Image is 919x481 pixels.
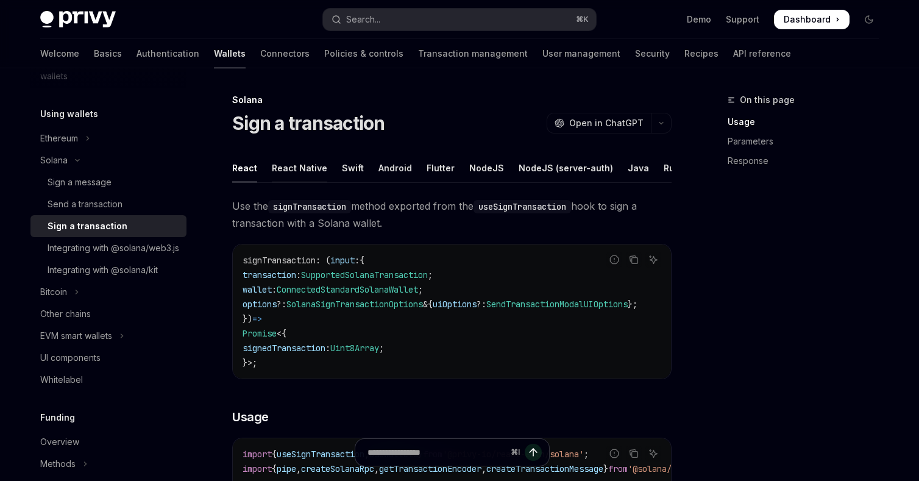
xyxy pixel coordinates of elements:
button: Send message [525,444,542,461]
a: Demo [687,13,711,26]
span: SupportedSolanaTransaction [301,269,428,280]
div: Other chains [40,307,91,321]
a: Whitelabel [30,369,186,391]
span: <{ [277,328,286,339]
a: Dashboard [774,10,850,29]
div: NodeJS [469,154,504,182]
span: SendTransactionModalUIOptions [486,299,628,310]
span: : ( [316,255,330,266]
span: SolanaSignTransactionOptions [286,299,423,310]
div: Rust [664,154,683,182]
span: ; [418,284,423,295]
span: Open in ChatGPT [569,117,644,129]
a: Connectors [260,39,310,68]
button: Toggle Methods section [30,453,186,475]
a: API reference [733,39,791,68]
input: Ask a question... [367,439,506,466]
div: React [232,154,257,182]
span: signedTransaction [243,343,325,354]
button: Copy the contents from the code block [626,252,642,268]
div: Ethereum [40,131,78,146]
span: { [428,299,433,310]
span: }) [243,313,252,324]
span: ?: [477,299,486,310]
span: ConnectedStandardSolanaWallet [277,284,418,295]
button: Toggle dark mode [859,10,879,29]
img: dark logo [40,11,116,28]
span: ; [379,343,384,354]
span: ; [428,269,433,280]
div: Solana [40,153,68,168]
a: Basics [94,39,122,68]
h1: Sign a transaction [232,112,385,134]
a: Response [728,151,889,171]
div: Solana [232,94,672,106]
a: Parameters [728,132,889,151]
a: Support [726,13,759,26]
div: React Native [272,154,327,182]
span: : [272,284,277,295]
span: }; [628,299,637,310]
span: Uint8Array [330,343,379,354]
button: Report incorrect code [606,252,622,268]
button: Toggle EVM smart wallets section [30,325,186,347]
div: Methods [40,457,76,471]
h5: Using wallets [40,107,98,121]
span: On this page [740,93,795,107]
div: Flutter [427,154,455,182]
span: }>; [243,357,257,368]
span: options [243,299,277,310]
span: : [296,269,301,280]
a: Welcome [40,39,79,68]
button: Toggle Solana section [30,149,186,171]
span: ?: [277,299,286,310]
a: Wallets [214,39,246,68]
div: Sign a message [48,175,112,190]
button: Toggle Bitcoin section [30,281,186,303]
div: Whitelabel [40,372,83,387]
a: Policies & controls [324,39,403,68]
button: Open search [323,9,596,30]
a: Transaction management [418,39,528,68]
div: Search... [346,12,380,27]
a: Overview [30,431,186,453]
a: UI components [30,347,186,369]
div: NodeJS (server-auth) [519,154,613,182]
a: Authentication [137,39,199,68]
span: wallet [243,284,272,295]
a: Usage [728,112,889,132]
code: useSignTransaction [474,200,571,213]
span: { [360,255,364,266]
span: Usage [232,408,269,426]
span: Dashboard [784,13,831,26]
button: Toggle Ethereum section [30,127,186,149]
a: Other chains [30,303,186,325]
div: Send a transaction [48,197,122,212]
h5: Funding [40,410,75,425]
a: Sign a message [30,171,186,193]
a: Integrating with @solana/web3.js [30,237,186,259]
button: Ask AI [645,252,661,268]
span: & [423,299,428,310]
span: transaction [243,269,296,280]
span: Use the method exported from the hook to sign a transaction with a Solana wallet. [232,198,672,232]
span: : [355,255,360,266]
div: Integrating with @solana/web3.js [48,241,179,255]
div: Android [378,154,412,182]
span: signTransaction [243,255,316,266]
div: EVM smart wallets [40,329,112,343]
a: Integrating with @solana/kit [30,259,186,281]
a: Send a transaction [30,193,186,215]
div: Sign a transaction [48,219,127,233]
a: Recipes [684,39,719,68]
a: Sign a transaction [30,215,186,237]
a: User management [542,39,620,68]
code: signTransaction [268,200,351,213]
div: UI components [40,351,101,365]
a: Security [635,39,670,68]
span: input [330,255,355,266]
span: => [252,313,262,324]
div: Overview [40,435,79,449]
div: Java [628,154,649,182]
div: Integrating with @solana/kit [48,263,158,277]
